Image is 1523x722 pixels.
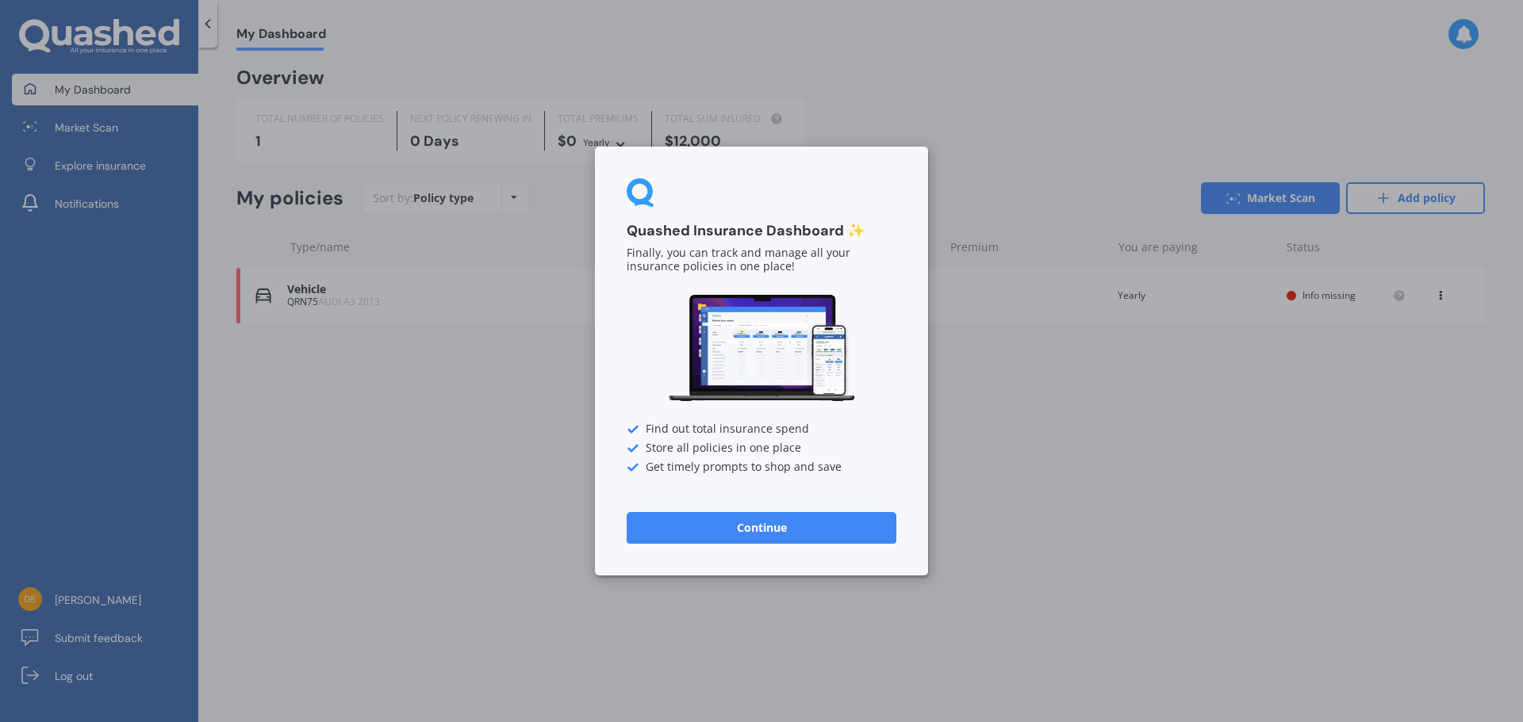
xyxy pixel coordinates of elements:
div: Store all policies in one place [627,442,896,455]
button: Continue [627,512,896,544]
div: Get timely prompts to shop and save [627,461,896,474]
p: Finally, you can track and manage all your insurance policies in one place! [627,247,896,274]
img: Dashboard [666,292,857,404]
div: Find out total insurance spend [627,423,896,436]
h3: Quashed Insurance Dashboard ✨ [627,222,896,240]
